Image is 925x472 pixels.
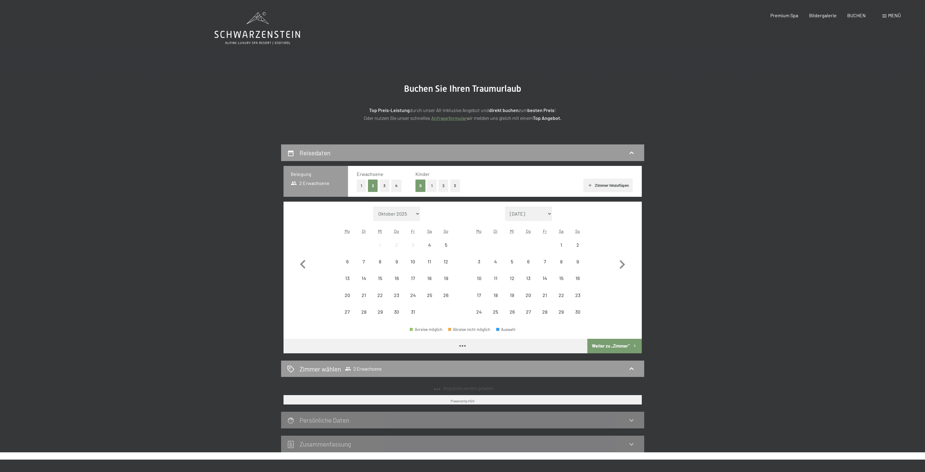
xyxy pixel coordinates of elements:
div: Thu Nov 06 2025 [520,253,536,270]
div: 29 [554,309,569,325]
div: 16 [570,276,585,291]
div: Tue Nov 11 2025 [487,270,504,286]
div: Wed Nov 12 2025 [504,270,520,286]
div: Anreise nicht möglich [421,270,438,286]
div: Anreise nicht möglich [553,270,569,286]
div: 12 [504,276,520,291]
div: Anreise nicht möglich [471,304,487,320]
div: 9 [389,259,404,274]
button: Vorheriger Monat [294,206,312,320]
abbr: Sonntag [444,229,448,234]
div: Anreise nicht möglich [520,270,536,286]
abbr: Samstag [427,229,432,234]
div: Sat Oct 25 2025 [421,287,438,303]
button: 1 [427,180,437,192]
div: Anreise nicht möglich [520,304,536,320]
div: Thu Nov 27 2025 [520,304,536,320]
div: Anreise nicht möglich [471,270,487,286]
div: Sun Nov 02 2025 [569,237,586,253]
div: Mon Oct 13 2025 [339,270,356,286]
div: Thu Oct 30 2025 [389,304,405,320]
div: Anreise nicht möglich [536,304,553,320]
div: 15 [554,276,569,291]
div: Sun Nov 23 2025 [569,287,586,303]
div: 4 [422,243,437,258]
abbr: Montag [345,229,350,234]
button: 0 [415,180,425,192]
div: Anreise nicht möglich [421,237,438,253]
div: Anreise nicht möglich [372,304,388,320]
div: Anreise nicht möglich [438,237,454,253]
div: Anreise nicht möglich [569,253,586,270]
div: Anreise nicht möglich [356,270,372,286]
div: 26 [438,293,453,308]
div: 21 [356,293,371,308]
div: Sat Nov 22 2025 [553,287,569,303]
div: Thu Oct 02 2025 [389,237,405,253]
div: Thu Nov 20 2025 [520,287,536,303]
div: Anreise nicht möglich [504,304,520,320]
div: Anreise nicht möglich [389,253,405,270]
button: 3 [450,180,460,192]
div: Anreise nicht möglich [421,287,438,303]
div: 9 [570,259,585,274]
div: Mon Nov 17 2025 [471,287,487,303]
div: Auswahl [496,328,516,332]
h2: Zimmer wählen [300,365,341,373]
div: 25 [488,309,503,325]
strong: Top Angebot. [533,115,561,121]
div: Wed Oct 08 2025 [372,253,388,270]
a: BUCHEN [847,12,866,18]
div: Thu Oct 09 2025 [389,253,405,270]
div: 20 [521,293,536,308]
h3: Belegung [291,171,341,177]
div: Anreise nicht möglich [405,287,421,303]
div: Anreise nicht möglich [389,287,405,303]
div: Powered by HGV [451,398,475,403]
div: 17 [471,293,487,308]
div: 14 [537,276,552,291]
div: Sat Nov 01 2025 [553,237,569,253]
div: 8 [372,259,388,274]
div: Anreise nicht möglich [339,304,356,320]
button: 2 [438,180,448,192]
div: 7 [537,259,552,274]
abbr: Samstag [559,229,563,234]
span: Erwachsene [357,171,383,177]
div: Tue Nov 25 2025 [487,304,504,320]
div: 25 [422,293,437,308]
abbr: Donnerstag [526,229,531,234]
abbr: Dienstag [494,229,497,234]
div: 28 [537,309,552,325]
div: Sun Oct 12 2025 [438,253,454,270]
div: Anreise nicht möglich [569,270,586,286]
div: Wed Nov 19 2025 [504,287,520,303]
div: Fri Nov 28 2025 [536,304,553,320]
div: Anreise nicht möglich [487,287,504,303]
div: 22 [554,293,569,308]
div: Anreise nicht möglich [471,253,487,270]
div: Thu Nov 13 2025 [520,270,536,286]
div: Anreise nicht möglich [553,253,569,270]
div: Anreise nicht möglich [339,287,356,303]
div: 27 [340,309,355,325]
div: 11 [488,276,503,291]
div: Abreise nicht möglich [448,328,490,332]
div: 10 [405,259,421,274]
div: Anreise nicht möglich [421,253,438,270]
abbr: Dienstag [362,229,366,234]
abbr: Mittwoch [378,229,382,234]
div: Tue Oct 07 2025 [356,253,372,270]
div: 1 [554,243,569,258]
div: Tue Nov 04 2025 [487,253,504,270]
a: Premium Spa [770,12,798,18]
div: Anreise nicht möglich [405,253,421,270]
h2: Persönliche Daten [300,416,349,424]
div: 17 [405,276,421,291]
div: 15 [372,276,388,291]
div: 14 [356,276,371,291]
div: 18 [488,293,503,308]
div: 30 [570,309,585,325]
span: Buchen Sie Ihren Traumurlaub [404,83,521,94]
div: Anreise nicht möglich [520,287,536,303]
